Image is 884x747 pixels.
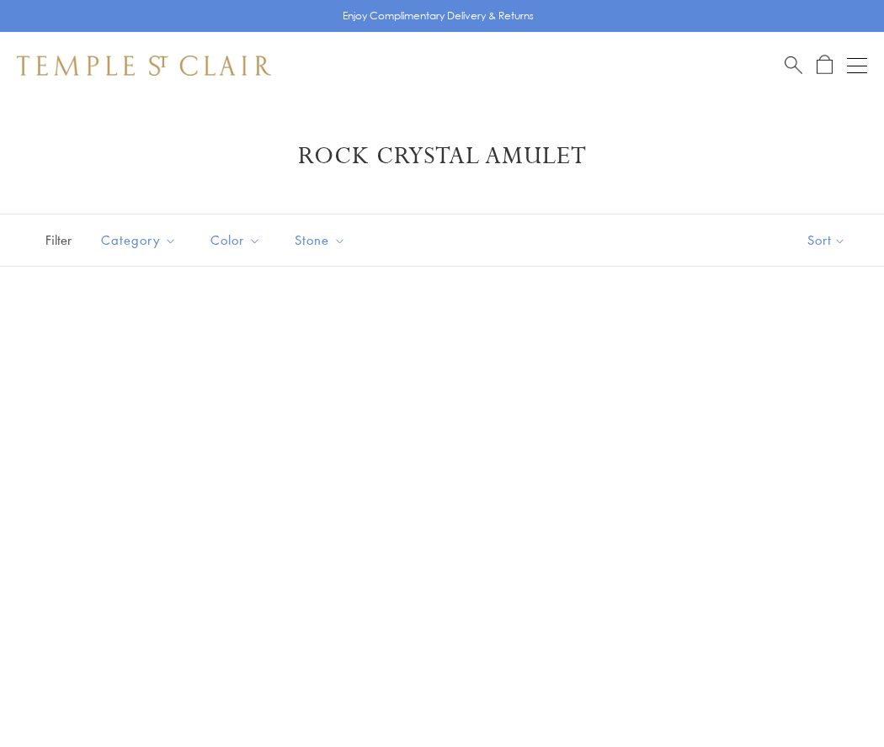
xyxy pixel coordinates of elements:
[282,221,359,259] button: Stone
[817,55,833,76] a: Open Shopping Bag
[785,55,802,76] a: Search
[88,221,189,259] button: Category
[847,56,867,76] button: Open navigation
[343,8,534,24] p: Enjoy Complimentary Delivery & Returns
[770,215,884,266] button: Show sort by
[202,230,274,251] span: Color
[286,230,359,251] span: Stone
[198,221,274,259] button: Color
[93,230,189,251] span: Category
[42,141,842,172] h1: Rock Crystal Amulet
[17,56,271,76] img: Temple St. Clair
